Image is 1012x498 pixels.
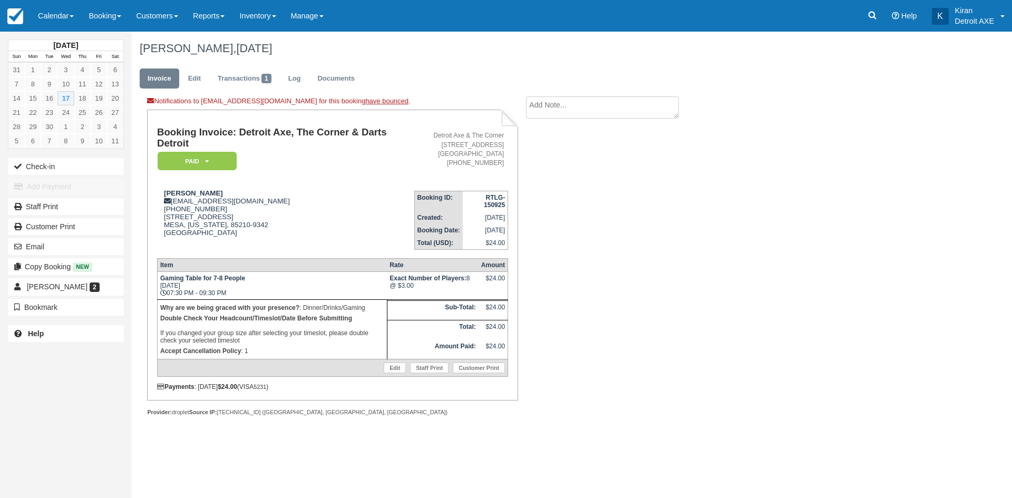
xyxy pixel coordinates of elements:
span: Help [901,12,917,20]
a: 29 [25,120,41,134]
div: droplet [TECHNICAL_ID] ([GEOGRAPHIC_DATA], [GEOGRAPHIC_DATA], [GEOGRAPHIC_DATA]) [147,408,518,416]
a: Staff Print [8,198,124,215]
a: 11 [74,77,91,91]
button: Copy Booking New [8,258,124,275]
a: 28 [8,120,25,134]
th: Mon [25,51,41,63]
a: 15 [25,91,41,105]
th: Booking ID: [414,191,463,211]
a: 9 [74,134,91,148]
a: Edit [384,363,406,373]
address: Detroit Axe & The Corner [STREET_ADDRESS] [GEOGRAPHIC_DATA] [PHONE_NUMBER] [419,131,504,168]
a: 21 [8,105,25,120]
a: 16 [41,91,57,105]
a: Paid [157,151,233,171]
a: 19 [91,91,107,105]
em: Paid [158,152,237,170]
th: Amount [479,259,508,272]
a: Log [280,69,309,89]
td: [DATE] [463,211,508,224]
a: have bounced [365,97,408,105]
a: 9 [41,77,57,91]
a: 22 [25,105,41,120]
th: Fri [91,51,107,63]
strong: [PERSON_NAME] [164,189,223,197]
span: [PERSON_NAME] [27,282,87,291]
a: Customer Print [453,363,505,373]
a: 18 [74,91,91,105]
a: 6 [107,63,123,77]
strong: Payments [157,383,194,390]
a: 8 [57,134,74,148]
small: 5231 [254,384,266,390]
td: $24.00 [479,300,508,320]
a: 7 [8,77,25,91]
th: Amount Paid: [387,340,478,359]
a: 10 [91,134,107,148]
td: $24.00 [479,340,508,359]
a: 23 [41,105,57,120]
div: K [932,8,949,25]
p: Detroit AXE [955,16,994,26]
a: Staff Print [410,363,449,373]
i: Help [892,12,899,19]
a: 24 [57,105,74,120]
td: $24.00 [463,237,508,250]
strong: Why are we being graced with your presence? [160,304,299,311]
th: Total (USD): [414,237,463,250]
a: 31 [8,63,25,77]
span: 2 [90,282,100,292]
a: 1 [57,120,74,134]
strong: RTLG-150925 [484,194,505,209]
a: 30 [41,120,57,134]
th: Sun [8,51,25,63]
a: 5 [8,134,25,148]
p: Kiran [955,5,994,16]
strong: [DATE] [53,41,78,50]
a: 3 [57,63,74,77]
th: Tue [41,51,57,63]
th: Item [157,259,387,272]
a: 13 [107,77,123,91]
a: 1 [25,63,41,77]
td: 8 @ $3.00 [387,272,478,300]
a: 4 [107,120,123,134]
a: Transactions1 [210,69,279,89]
a: Invoice [140,69,179,89]
th: Rate [387,259,478,272]
a: 5 [91,63,107,77]
p: : Dinner/Drinks/Gaming [160,302,384,313]
button: Bookmark [8,299,124,316]
th: Created: [414,211,463,224]
a: 4 [74,63,91,77]
p: : 1 [160,346,384,356]
a: 11 [107,134,123,148]
a: 2 [74,120,91,134]
div: $24.00 [481,275,505,290]
th: Thu [74,51,91,63]
a: 7 [41,134,57,148]
h1: [PERSON_NAME], [140,42,883,55]
b: Double Check Your Headcount/Timeslot/Date Before Submitting [160,315,352,322]
th: Sat [107,51,123,63]
a: 17 [57,91,74,105]
td: [DATE] [463,224,508,237]
strong: Source IP: [189,409,217,415]
a: 25 [74,105,91,120]
a: Help [8,325,124,342]
span: 1 [261,74,271,83]
td: $24.00 [479,320,508,340]
img: checkfront-main-nav-mini-logo.png [7,8,23,24]
a: 27 [107,105,123,120]
a: 14 [8,91,25,105]
a: 3 [91,120,107,134]
a: 26 [91,105,107,120]
strong: Provider: [147,409,172,415]
div: Notifications to [EMAIL_ADDRESS][DOMAIN_NAME] for this booking . [147,96,518,110]
strong: Gaming Table for 7-8 People [160,275,245,282]
span: New [73,262,92,271]
td: [DATE] 07:30 PM - 09:30 PM [157,272,387,300]
div: : [DATE] (VISA ) [157,383,508,390]
div: [EMAIL_ADDRESS][DOMAIN_NAME] [PHONE_NUMBER] [STREET_ADDRESS] MESA, [US_STATE], 85210-9342 [GEOGRA... [157,189,414,250]
th: Wed [57,51,74,63]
